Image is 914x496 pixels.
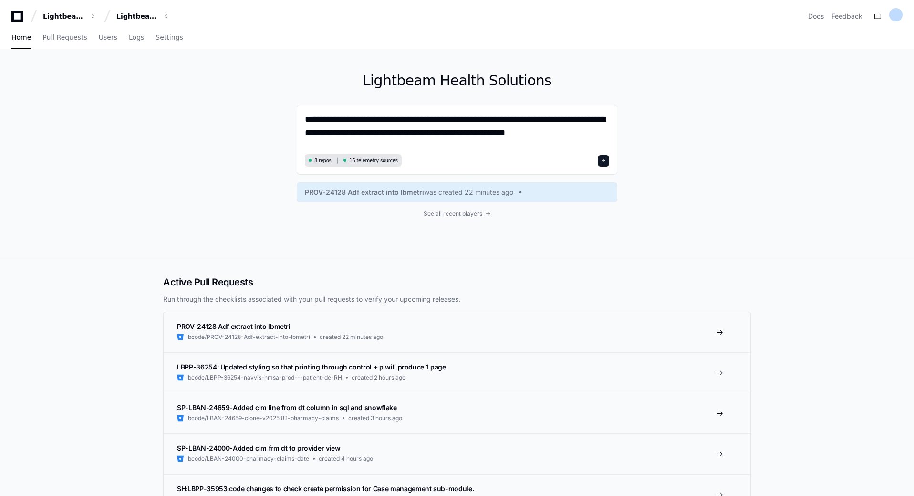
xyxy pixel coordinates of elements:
span: Home [11,34,31,40]
a: Logs [129,27,144,49]
span: created 3 hours ago [348,414,402,422]
a: PROV-24128 Adf extract into lbmetriwas created 22 minutes ago [305,188,609,197]
a: PROV-24128 Adf extract into lbmetrilbcode/PROV-24128-Adf-extract-into-lbmetricreated 22 minutes ago [164,312,750,352]
span: created 4 hours ago [319,455,373,463]
button: Lightbeam Health Solutions [113,8,174,25]
span: 8 repos [314,157,332,164]
a: Home [11,27,31,49]
p: Run through the checklists associated with your pull requests to verify your upcoming releases. [163,295,751,304]
span: lbcode/PROV-24128-Adf-extract-into-lbmetri [187,333,310,341]
div: Lightbeam Health [43,11,84,21]
span: LBPP-36254: Updated styling so that printing through control + p will produce 1 page. [177,363,447,371]
a: Users [99,27,117,49]
a: SP-LBAN-24000-Added clm frm dt to provider viewlbcode/LBAN-24000-pharmacy-claims-datecreated 4 ho... [164,433,750,474]
a: LBPP-36254: Updated styling so that printing through control + p will produce 1 page.lbcode/LBPP-... [164,352,750,393]
span: SP-LBAN-24000-Added clm frm dt to provider view [177,444,341,452]
a: Pull Requests [42,27,87,49]
span: SH:LBPP-35953:code changes to check create permission for Case management sub-module. [177,485,474,493]
span: PROV-24128 Adf extract into lbmetri [177,322,291,330]
span: 15 telemetry sources [349,157,397,164]
span: created 22 minutes ago [320,333,383,341]
span: was created 22 minutes ago [424,188,513,197]
h2: Active Pull Requests [163,275,751,289]
span: lbcode/LBPP-36254-navvis-hmsa-prod---patient-de-RH [187,374,342,381]
span: SP-LBAN-24659-Added clm line from dt column in sql and snowflake [177,403,397,412]
span: Pull Requests [42,34,87,40]
h1: Lightbeam Health Solutions [297,72,617,89]
span: Settings [156,34,183,40]
a: See all recent players [297,210,617,218]
span: See all recent players [424,210,482,218]
span: Users [99,34,117,40]
a: SP-LBAN-24659-Added clm line from dt column in sql and snowflakelbcode/LBAN-24659-clone-v2025.8.1... [164,393,750,433]
span: lbcode/LBAN-24000-pharmacy-claims-date [187,455,309,463]
span: created 2 hours ago [352,374,405,381]
button: Lightbeam Health [39,8,100,25]
button: Feedback [831,11,862,21]
span: lbcode/LBAN-24659-clone-v2025.8.1-pharmacy-claims [187,414,339,422]
a: Docs [808,11,824,21]
span: PROV-24128 Adf extract into lbmetri [305,188,424,197]
span: Logs [129,34,144,40]
div: Lightbeam Health Solutions [116,11,157,21]
a: Settings [156,27,183,49]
